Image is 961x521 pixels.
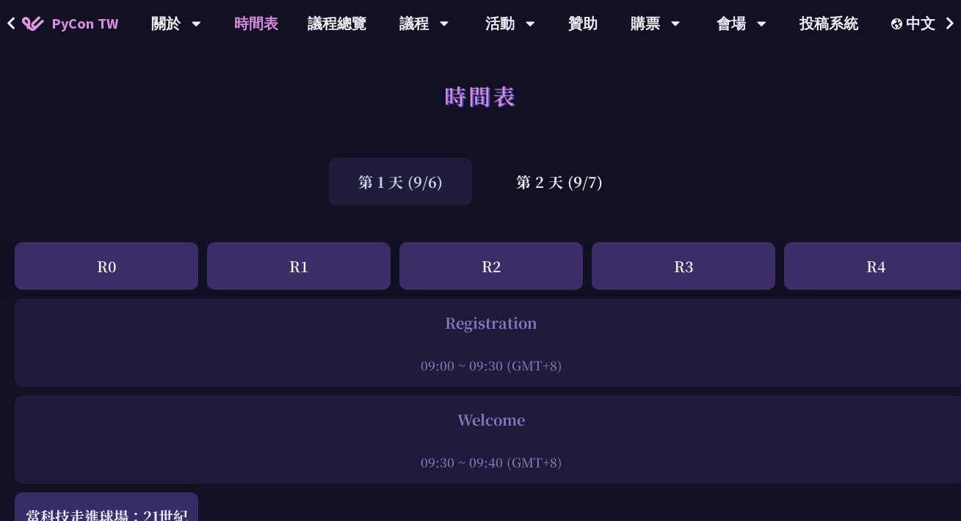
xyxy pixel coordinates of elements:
[891,18,906,29] img: Locale Icon
[207,242,391,290] div: R1
[444,73,517,117] h1: 時間表
[7,5,133,42] a: PyCon TW
[399,242,583,290] div: R2
[22,453,960,471] div: 09:30 ~ 09:40 (GMT+8)
[22,409,960,431] div: Welcome
[592,242,775,290] div: R3
[329,158,472,205] div: 第 1 天 (9/6)
[487,158,632,205] div: 第 2 天 (9/7)
[22,356,960,374] div: 09:00 ~ 09:30 (GMT+8)
[15,242,198,290] div: R0
[22,16,44,31] img: Home icon of PyCon TW 2025
[22,312,960,334] div: Registration
[51,12,118,34] span: PyCon TW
